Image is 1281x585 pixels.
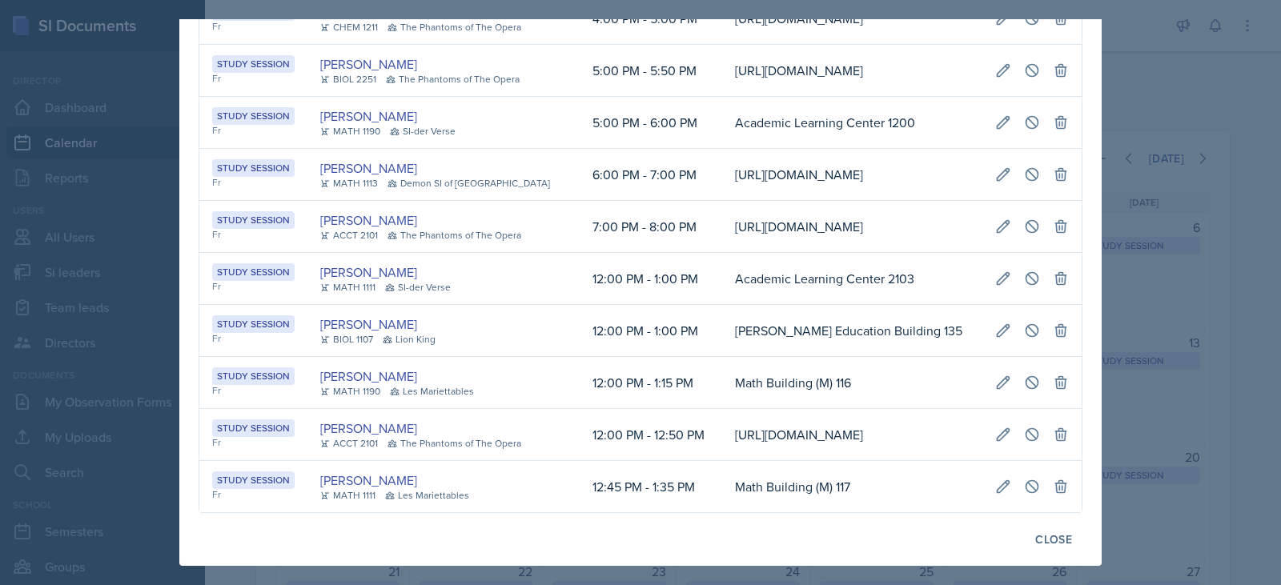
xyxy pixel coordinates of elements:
td: [URL][DOMAIN_NAME] [722,149,982,201]
div: The Phantoms of The Opera [388,228,521,242]
div: Study Session [212,159,295,177]
div: Study Session [212,419,295,437]
div: Fr [212,123,295,138]
div: BIOL 2251 [320,72,376,86]
td: Math Building (M) 117 [722,461,982,512]
div: The Phantoms of The Opera [388,436,521,451]
div: Study Session [212,471,295,489]
td: [URL][DOMAIN_NAME] [722,201,982,253]
a: [PERSON_NAME] [320,471,417,490]
div: The Phantoms of The Opera [386,72,520,86]
div: Fr [212,19,295,34]
a: [PERSON_NAME] [320,367,417,386]
div: MATH 1111 [320,280,375,295]
div: Study Session [212,315,295,333]
td: 5:00 PM - 5:50 PM [580,45,722,97]
div: ACCT 2101 [320,436,378,451]
div: SI-der Verse [390,124,456,138]
div: Close [1035,533,1072,546]
div: ACCT 2101 [320,228,378,242]
div: Les Mariettables [385,488,469,503]
div: CHEM 1211 [320,20,378,34]
div: MATH 1113 [320,176,378,190]
div: Lion King [383,332,436,347]
a: [PERSON_NAME] [320,158,417,178]
a: [PERSON_NAME] [320,54,417,74]
td: 12:00 PM - 1:00 PM [580,253,722,305]
a: [PERSON_NAME] [320,210,417,230]
div: Fr [212,331,295,346]
a: [PERSON_NAME] [320,315,417,334]
div: MATH 1111 [320,488,375,503]
div: The Phantoms of The Opera [388,20,521,34]
td: 12:00 PM - 1:15 PM [580,357,722,409]
a: [PERSON_NAME] [320,106,417,126]
a: [PERSON_NAME] [320,419,417,438]
div: Study Session [212,55,295,73]
div: Demon SI of [GEOGRAPHIC_DATA] [388,176,550,190]
td: [URL][DOMAIN_NAME] [722,409,982,461]
div: BIOL 1107 [320,332,373,347]
div: Fr [212,227,295,242]
td: Academic Learning Center 2103 [722,253,982,305]
button: Close [1025,526,1082,553]
div: Les Mariettables [390,384,474,399]
td: 12:00 PM - 12:50 PM [580,409,722,461]
div: Fr [212,71,295,86]
div: Fr [212,435,295,450]
td: 6:00 PM - 7:00 PM [580,149,722,201]
td: 5:00 PM - 6:00 PM [580,97,722,149]
td: 12:45 PM - 1:35 PM [580,461,722,512]
div: MATH 1190 [320,384,380,399]
div: SI-der Verse [385,280,451,295]
div: Fr [212,175,295,190]
div: Study Session [212,367,295,385]
div: Fr [212,383,295,398]
td: Math Building (M) 116 [722,357,982,409]
td: [PERSON_NAME] Education Building 135 [722,305,982,357]
td: 7:00 PM - 8:00 PM [580,201,722,253]
div: Fr [212,487,295,502]
div: Study Session [212,211,295,229]
td: [URL][DOMAIN_NAME] [722,45,982,97]
div: Study Session [212,107,295,125]
td: 12:00 PM - 1:00 PM [580,305,722,357]
a: [PERSON_NAME] [320,262,417,282]
div: MATH 1190 [320,124,380,138]
div: Study Session [212,263,295,281]
div: Fr [212,279,295,294]
td: Academic Learning Center 1200 [722,97,982,149]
